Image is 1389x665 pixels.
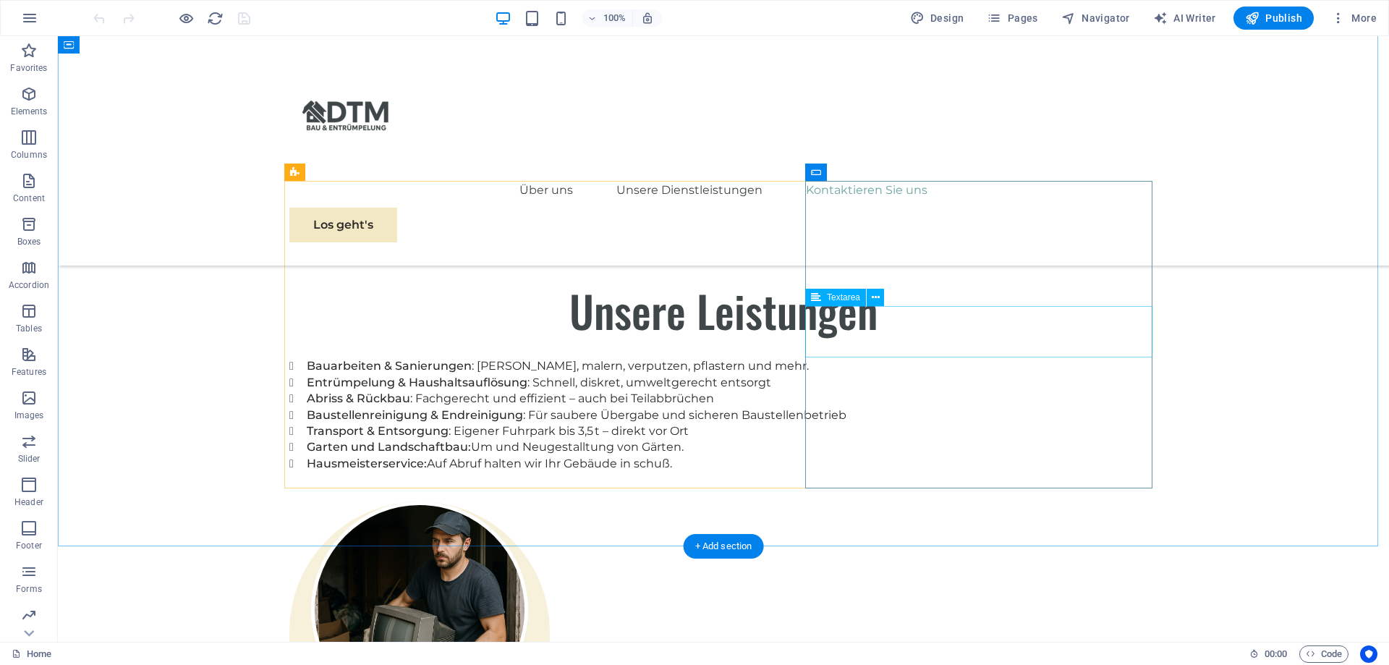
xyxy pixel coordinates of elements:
[16,323,42,334] p: Tables
[206,9,224,27] button: reload
[603,9,626,27] h6: 100%
[1325,7,1382,30] button: More
[16,583,42,595] p: Forms
[9,279,49,291] p: Accordion
[1306,645,1342,663] span: Code
[1275,648,1277,659] span: :
[904,7,970,30] div: Design (Ctrl+Alt+Y)
[582,9,633,27] button: 100%
[1061,11,1130,25] span: Navigator
[1233,7,1314,30] button: Publish
[17,236,41,247] p: Boxes
[18,453,41,465] p: Slider
[1055,7,1136,30] button: Navigator
[13,192,45,204] p: Content
[207,10,224,27] i: Reload page
[904,7,970,30] button: Design
[1153,11,1216,25] span: AI Writer
[827,293,860,302] span: Textarea
[177,9,195,27] button: Click here to leave preview mode and continue editing
[1249,645,1288,663] h6: Session time
[14,410,44,421] p: Images
[1360,645,1377,663] button: Usercentrics
[14,496,43,508] p: Header
[16,540,42,551] p: Footer
[910,11,964,25] span: Design
[981,7,1043,30] button: Pages
[10,62,47,74] p: Favorites
[12,366,46,378] p: Features
[11,106,48,117] p: Elements
[987,11,1037,25] span: Pages
[1147,7,1222,30] button: AI Writer
[1331,11,1377,25] span: More
[1265,645,1287,663] span: 00 00
[684,534,764,559] div: + Add section
[641,12,654,25] i: On resize automatically adjust zoom level to fit chosen device.
[1299,645,1348,663] button: Code
[1245,11,1302,25] span: Publish
[11,149,47,161] p: Columns
[12,645,51,663] a: Click to cancel selection. Double-click to open Pages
